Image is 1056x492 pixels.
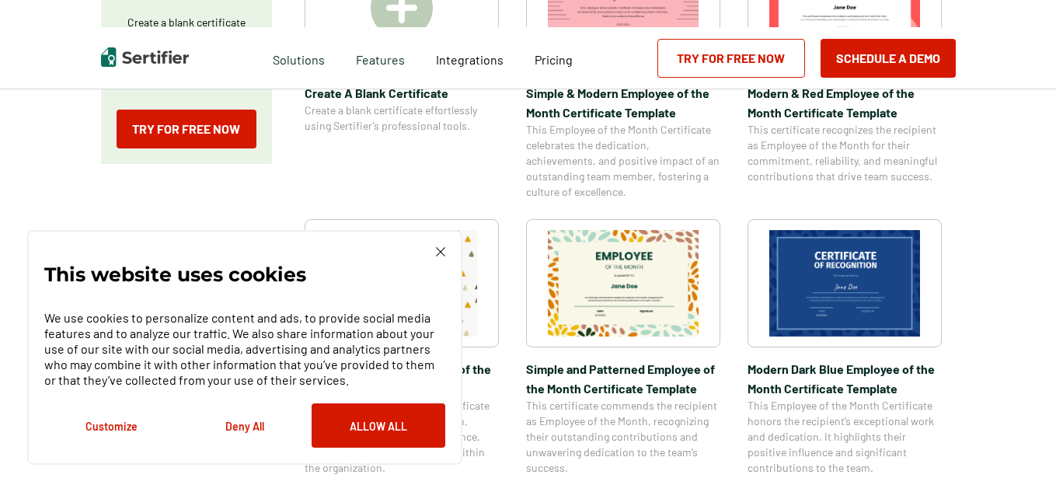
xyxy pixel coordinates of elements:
[526,359,720,398] span: Simple and Patterned Employee of the Month Certificate Template
[436,52,504,67] span: Integrations
[535,52,573,67] span: Pricing
[748,359,942,398] span: Modern Dark Blue Employee of the Month Certificate Template
[748,398,942,476] span: This Employee of the Month Certificate honors the recipient’s exceptional work and dedication. It...
[657,39,805,78] a: Try for Free Now
[526,219,720,476] a: Simple and Patterned Employee of the Month Certificate TemplateSimple and Patterned Employee of t...
[44,403,178,448] button: Customize
[101,47,189,67] img: Sertifier | Digital Credentialing Platform
[821,39,956,78] button: Schedule a Demo
[273,48,325,68] span: Solutions
[526,83,720,122] span: Simple & Modern Employee of the Month Certificate Template
[44,310,445,388] p: We use cookies to personalize content and ads, to provide social media features and to analyze ou...
[535,48,573,68] a: Pricing
[178,403,312,448] button: Deny All
[44,267,306,282] p: This website uses cookies
[526,398,720,476] span: This certificate commends the recipient as Employee of the Month, recognizing their outstanding c...
[117,15,256,92] p: Create a blank certificate with Sertifier for professional presentations, credentials, and custom...
[769,230,920,337] img: Modern Dark Blue Employee of the Month Certificate Template
[305,219,499,476] a: Simple & Colorful Employee of the Month Certificate TemplateSimple & Colorful Employee of the Mon...
[748,219,942,476] a: Modern Dark Blue Employee of the Month Certificate TemplateModern Dark Blue Employee of the Month...
[436,48,504,68] a: Integrations
[748,83,942,122] span: Modern & Red Employee of the Month Certificate Template
[748,122,942,184] span: This certificate recognizes the recipient as Employee of the Month for their commitment, reliabil...
[526,122,720,200] span: This Employee of the Month Certificate celebrates the dedication, achievements, and positive impa...
[312,403,445,448] button: Allow All
[305,103,499,134] span: Create a blank certificate effortlessly using Sertifier’s professional tools.
[548,230,699,337] img: Simple and Patterned Employee of the Month Certificate Template
[356,48,405,68] span: Features
[305,83,499,103] span: Create A Blank Certificate
[117,110,256,148] a: Try for Free Now
[436,247,445,256] img: Cookie Popup Close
